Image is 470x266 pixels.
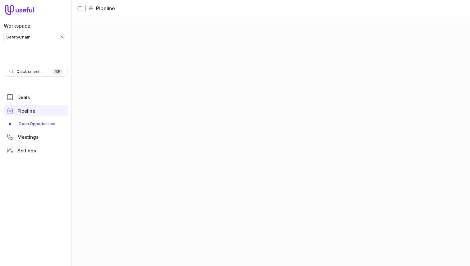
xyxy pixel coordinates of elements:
[17,95,30,100] span: Deals
[4,92,68,103] a: Deals
[89,5,115,12] li: Pipeline
[16,69,43,74] span: Quick search...
[17,109,35,113] span: Pipeline
[4,145,68,156] a: Settings
[17,148,36,153] span: Settings
[4,119,68,129] div: Pipeline submenu
[4,119,68,129] a: Open Opportunities
[75,4,85,13] button: Collapse sidebar
[4,131,68,142] a: Meetings
[85,5,86,12] span: |
[4,105,68,116] a: Pipeline
[4,22,30,29] label: Workspace
[17,135,39,139] span: Meetings
[53,69,62,75] kbd: ⌘ K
